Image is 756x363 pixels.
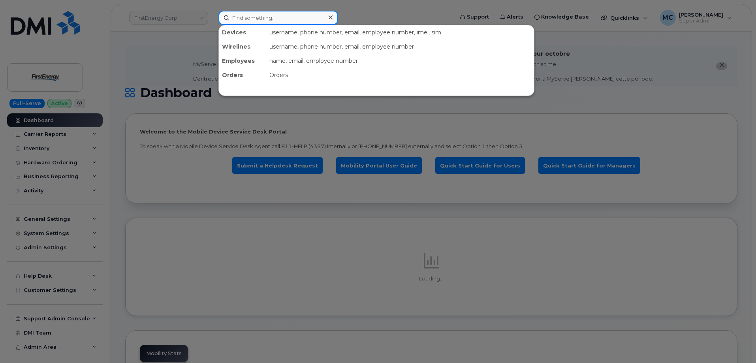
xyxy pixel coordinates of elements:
[266,39,534,54] div: username, phone number, email, employee number
[266,54,534,68] div: name, email, employee number
[219,25,266,39] div: Devices
[219,68,266,82] div: Orders
[219,54,266,68] div: Employees
[266,68,534,82] div: Orders
[266,25,534,39] div: username, phone number, email, employee number, imei, sim
[219,39,266,54] div: Wirelines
